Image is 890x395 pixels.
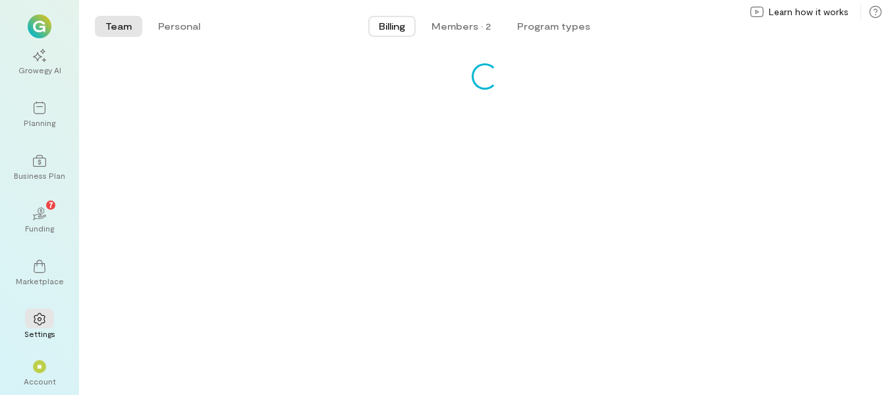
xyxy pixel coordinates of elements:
div: Planning [24,117,55,128]
a: Planning [16,91,63,138]
a: Growegy AI [16,38,63,86]
button: Team [95,16,142,37]
span: 7 [49,198,53,210]
a: Business Plan [16,144,63,191]
button: Billing [368,16,416,37]
button: Members · 2 [421,16,501,37]
div: Funding [25,223,54,233]
button: Program types [507,16,601,37]
div: Members · 2 [431,20,491,33]
div: Business Plan [14,170,65,181]
div: Growegy AI [18,65,61,75]
div: Marketplace [16,276,64,286]
div: Settings [24,328,55,339]
a: Funding [16,197,63,244]
button: Personal [148,16,211,37]
a: Settings [16,302,63,349]
div: Account [24,376,56,386]
span: Billing [379,20,405,33]
a: Marketplace [16,249,63,297]
span: Learn how it works [769,5,848,18]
